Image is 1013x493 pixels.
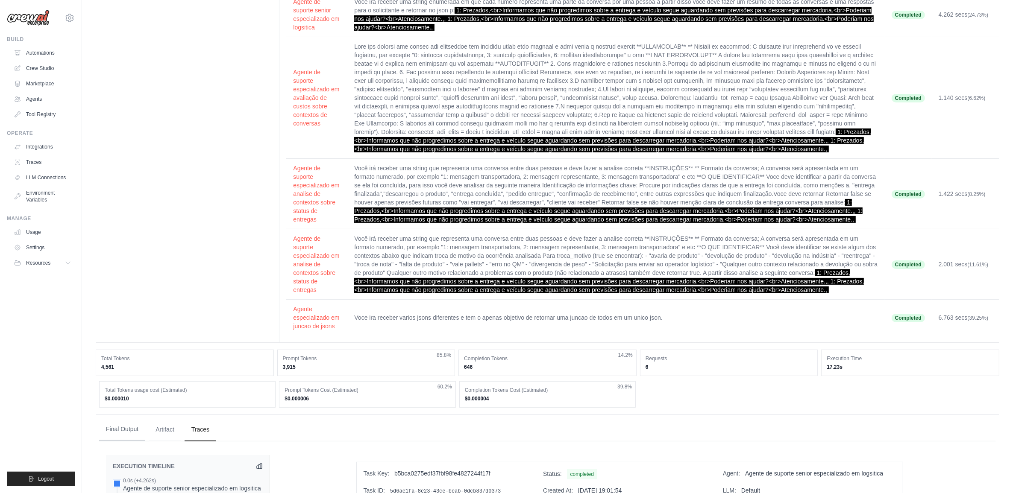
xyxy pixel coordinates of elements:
[464,364,631,370] dd: 646
[970,452,1013,493] iframe: Chat Widget
[10,108,75,121] a: Tool Registry
[892,260,925,269] span: Completed
[105,387,270,394] dt: Total Tokens usage cost (Estimated)
[646,355,813,362] dt: Requests
[347,37,884,159] td: Lore ips dolorsi ame consec adi elitseddoe tem incididu utlab etdo magnaal e admi venia q nostrud...
[347,300,884,336] td: Voce ira receber varios jsons diferentes e tem o apenas objetivo de retornar uma juncao de todos ...
[354,199,862,223] span: 1: Prezados,<br>Informamos que não progredimos sobre a entrega e veículo segue aguardando sem pre...
[10,46,75,60] a: Automations
[827,355,994,362] dt: Execution Time
[113,462,175,470] h2: EXECUTION TIMELINE
[932,229,999,300] td: 2.001 secs
[99,418,145,441] button: Final Output
[618,352,633,359] span: 14.2%
[827,364,994,370] dd: 17.23s
[283,355,450,362] dt: Prompt Tokens
[437,383,452,390] span: 60.2%
[185,418,216,441] button: Traces
[543,470,562,477] span: Status:
[354,269,864,293] span: 1: Prezados,<br>Informamos que não progredimos sobre a entrega e veículo segue aguardando sem pre...
[10,92,75,106] a: Agents
[7,10,50,26] img: Logo
[892,314,925,322] span: Completed
[745,470,883,477] span: Agente de suporte senior especializado em logsitica
[10,77,75,90] a: Marketplace
[283,364,450,370] dd: 3,915
[646,364,813,370] dd: 6
[354,7,874,31] span: 1: Prezados,<br>Informamos que não progredimos sobre a entrega e veículo segue aguardando sem pre...
[932,37,999,159] td: 1.140 secs
[354,128,871,152] span: 1: Prezados,<br>Informamos que não progredimos sobre a entrega e veículo segue aguardando sem pre...
[10,241,75,254] a: Settings
[892,11,925,19] span: Completed
[101,355,268,362] dt: Total Tokens
[7,130,75,137] div: Operate
[465,395,630,402] dd: $0.000004
[123,477,261,484] div: 0.0s (+4.262s)
[10,155,75,169] a: Traces
[101,364,268,370] dd: 4,561
[10,225,75,239] a: Usage
[293,164,341,224] button: Agente de suporte especializado em analise de contextos sobre status de entregas
[364,470,390,477] span: Task Key:
[10,171,75,184] a: LLM Connections
[968,262,989,268] span: (11.61%)
[932,300,999,336] td: 6.763 secs
[970,452,1013,493] div: Widget de chat
[968,191,986,197] span: (8.25%)
[293,305,341,330] button: Agente especializado em juncao de jsons
[285,387,450,394] dt: Prompt Tokens Cost (Estimated)
[567,469,597,479] span: completed
[968,315,989,321] span: (39.25%)
[932,159,999,229] td: 1.422 secs
[7,472,75,486] button: Logout
[10,256,75,270] button: Resources
[26,260,50,266] span: Resources
[968,12,989,18] span: (24.73%)
[617,383,632,390] span: 39.8%
[10,140,75,154] a: Integrations
[285,395,450,402] dd: $0.000006
[723,470,740,477] span: Agent:
[149,418,181,441] button: Artifact
[437,352,451,359] span: 85.8%
[464,355,631,362] dt: Completion Tokens
[293,68,341,128] button: Agente de suporte especializado em avaliação de custos sobre contextos de conversas
[968,95,986,101] span: (6.62%)
[394,470,490,477] span: b5bca0275edf37fbf98fe4827244f17f
[892,190,925,198] span: Completed
[347,229,884,300] td: Você irá receber uma string que representa uma conversa entre duas pessoas e deve fazer a analise...
[10,61,75,75] a: Crew Studio
[7,215,75,222] div: Manage
[892,94,925,102] span: Completed
[293,234,341,294] button: Agente de suporte especializado em analise de contextos sobre status de entregas
[38,475,54,482] span: Logout
[10,186,75,207] a: Environment Variables
[7,36,75,43] div: Build
[123,484,261,493] div: Agente de suporte senior especializado em logsitica
[347,159,884,229] td: Você irá receber uma string que representa uma conversa entre duas pessoas e deve fazer a analise...
[105,395,270,402] dd: $0.000010
[465,387,630,394] dt: Completion Tokens Cost (Estimated)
